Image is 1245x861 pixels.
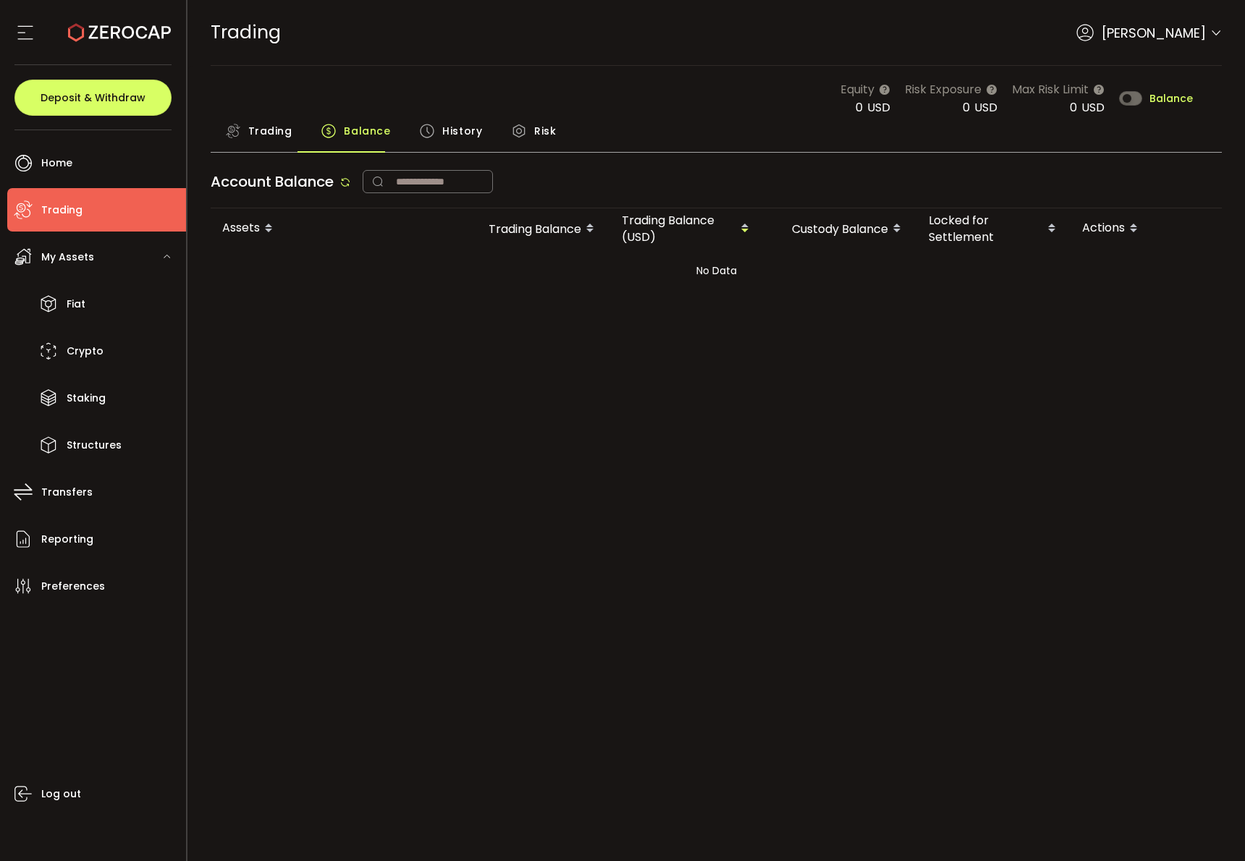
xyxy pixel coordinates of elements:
span: Log out [41,784,81,805]
span: Transfers [41,482,93,503]
span: Preferences [41,576,105,597]
span: 0 [1070,99,1077,116]
div: Custody Balance [764,216,917,241]
span: Reporting [41,529,93,550]
div: Trading Balance [457,216,610,241]
span: Trading [41,200,83,221]
div: No Data [211,249,1223,292]
div: Actions [1071,216,1223,241]
span: Deposit & Withdraw [41,93,145,103]
span: USD [974,99,997,116]
button: Deposit & Withdraw [14,80,172,116]
div: Assets [211,216,457,241]
span: Risk Exposure [905,80,982,98]
span: History [442,116,482,145]
span: Home [41,153,72,174]
span: Account Balance [211,171,334,192]
span: USD [1081,99,1105,116]
span: Staking [67,388,106,409]
span: USD [867,99,890,116]
span: 0 [963,99,970,116]
span: Trading [248,116,292,145]
span: 0 [856,99,863,116]
div: Trading Balance (USD) [610,212,764,245]
span: Trading [211,20,281,45]
span: [PERSON_NAME] [1102,23,1206,43]
span: Max Risk Limit [1012,80,1089,98]
span: Balance [344,116,390,145]
span: My Assets [41,247,94,268]
span: Crypto [67,341,104,362]
span: Fiat [67,294,85,315]
span: Equity [840,80,874,98]
span: Risk [534,116,556,145]
div: Locked for Settlement [917,212,1071,245]
span: Structures [67,435,122,456]
span: Balance [1149,93,1193,103]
